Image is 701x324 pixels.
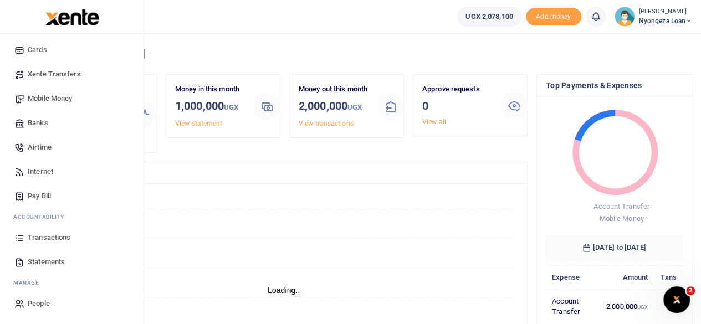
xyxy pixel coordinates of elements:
[28,44,47,55] span: Cards
[52,167,518,179] h4: Transactions Overview
[546,234,683,261] h6: [DATE] to [DATE]
[9,184,135,208] a: Pay Bill
[28,69,81,80] span: Xente Transfers
[9,274,135,291] li: M
[663,286,690,313] iframe: Intercom live chat
[600,265,654,289] th: Amount
[22,213,64,221] span: countability
[175,97,245,116] h3: 1,000,000
[9,250,135,274] a: Statements
[526,8,581,26] li: Toup your wallet
[9,38,135,62] a: Cards
[299,97,369,116] h3: 2,000,000
[422,84,492,95] p: Approve requests
[42,48,692,60] h4: Hello [PERSON_NAME]
[28,166,53,177] span: Internet
[654,289,683,323] td: 2
[175,120,222,127] a: View statement
[465,11,513,22] span: UGX 2,078,100
[593,202,649,210] span: Account Transfer
[299,120,354,127] a: View transactions
[526,8,581,26] span: Add money
[45,9,99,25] img: logo-large
[457,7,521,27] a: UGX 2,078,100
[422,118,446,126] a: View all
[28,93,72,104] span: Mobile Money
[654,265,683,289] th: Txns
[28,232,70,243] span: Transactions
[9,160,135,184] a: Internet
[9,225,135,250] a: Transactions
[175,84,245,95] p: Money in this month
[9,111,135,135] a: Banks
[546,79,683,91] h4: Top Payments & Expenses
[9,208,135,225] li: Ac
[28,142,52,153] span: Airtime
[44,12,99,20] a: logo-small logo-large logo-large
[19,279,39,287] span: anage
[28,256,65,268] span: Statements
[686,286,695,295] span: 2
[599,214,643,223] span: Mobile Money
[453,7,525,27] li: Wallet ballance
[9,291,135,316] a: People
[9,86,135,111] a: Mobile Money
[299,84,369,95] p: Money out this month
[9,62,135,86] a: Xente Transfers
[546,265,600,289] th: Expense
[639,16,692,26] span: Nyongeza Loan
[600,289,654,323] td: 2,000,000
[615,7,692,27] a: profile-user [PERSON_NAME] Nyongeza Loan
[526,12,581,20] a: Add money
[637,304,648,310] small: UGX
[268,286,303,295] text: Loading...
[422,97,492,114] h3: 0
[615,7,635,27] img: profile-user
[28,191,51,202] span: Pay Bill
[639,7,692,17] small: [PERSON_NAME]
[347,103,362,111] small: UGX
[224,103,238,111] small: UGX
[546,289,600,323] td: Account Transfer
[28,117,48,128] span: Banks
[9,135,135,160] a: Airtime
[28,298,50,309] span: People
